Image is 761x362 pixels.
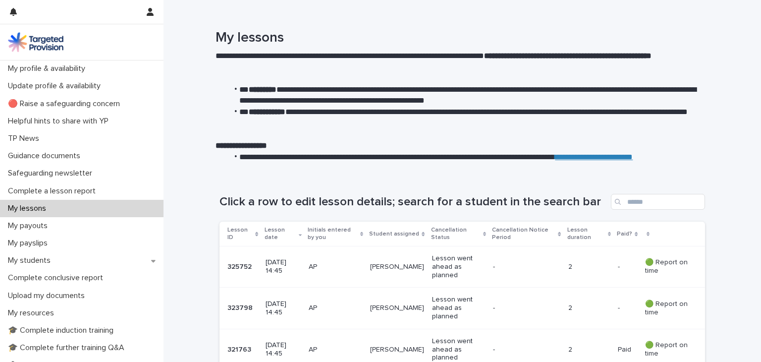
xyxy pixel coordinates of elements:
[493,346,548,354] p: -
[431,225,481,243] p: Cancellation Status
[4,308,62,318] p: My resources
[4,256,58,265] p: My students
[4,291,93,301] p: Upload my documents
[432,254,485,279] p: Lesson went ahead as planned
[4,239,55,248] p: My payslips
[4,134,47,143] p: TP News
[227,344,253,354] p: 321763
[266,300,301,317] p: [DATE] 14:45
[4,204,54,213] p: My lessons
[219,246,705,288] tr: 325752325752 [DATE] 14:45AP[PERSON_NAME]Lesson went ahead as planned-2-- 🟢 Report on time
[227,225,253,243] p: Lesson ID
[4,186,104,196] p: Complete a lesson report
[432,296,485,320] p: Lesson went ahead as planned
[369,229,419,240] p: Student assigned
[568,304,610,312] p: 2
[611,194,705,210] input: Search
[4,117,116,126] p: Helpful hints to share with YP
[370,263,424,271] p: [PERSON_NAME]
[493,304,548,312] p: -
[493,263,548,271] p: -
[265,225,296,243] p: Lesson date
[492,225,555,243] p: Cancellation Notice Period
[618,302,622,312] p: -
[645,341,689,358] p: 🟢 Report on time
[4,221,55,231] p: My payouts
[432,337,485,362] p: Lesson went ahead as planned
[567,225,606,243] p: Lesson duration
[266,341,301,358] p: [DATE] 14:45
[4,64,93,73] p: My profile & availability
[568,346,610,354] p: 2
[568,263,610,271] p: 2
[618,344,633,354] p: Paid
[227,261,254,271] p: 325752
[8,32,63,52] img: M5nRWzHhSzIhMunXDL62
[4,81,109,91] p: Update profile & availability
[618,261,622,271] p: -
[219,288,705,329] tr: 323798323798 [DATE] 14:45AP[PERSON_NAME]Lesson went ahead as planned-2-- 🟢 Report on time
[216,30,701,47] h1: My lessons
[370,346,424,354] p: [PERSON_NAME]
[370,304,424,312] p: [PERSON_NAME]
[4,326,121,335] p: 🎓 Complete induction training
[4,169,100,178] p: Safeguarding newsletter
[645,300,689,317] p: 🟢 Report on time
[308,225,358,243] p: Initials entered by you
[4,343,132,353] p: 🎓 Complete further training Q&A
[219,195,607,209] h1: Click a row to edit lesson details; search for a student in the search bar
[4,99,128,109] p: 🔴 Raise a safeguarding concern
[645,258,689,275] p: 🟢 Report on time
[309,346,362,354] p: AP
[4,273,111,283] p: Complete conclusive report
[4,151,88,161] p: Guidance documents
[227,302,255,312] p: 323798
[309,263,362,271] p: AP
[617,229,632,240] p: Paid?
[309,304,362,312] p: AP
[266,258,301,275] p: [DATE] 14:45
